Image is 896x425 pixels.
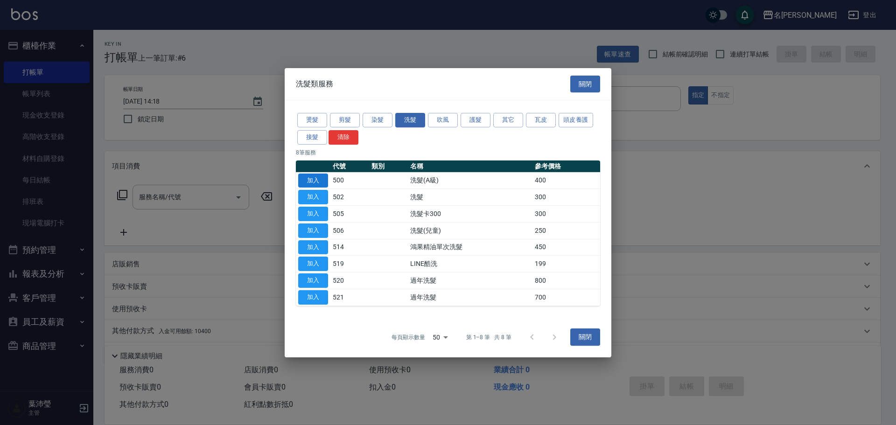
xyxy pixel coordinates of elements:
[408,172,532,189] td: 洗髮(A級)
[408,205,532,222] td: 洗髮卡300
[330,160,369,172] th: 代號
[532,256,600,272] td: 199
[461,113,490,127] button: 護髮
[330,256,369,272] td: 519
[532,239,600,256] td: 450
[408,256,532,272] td: LINE酷洗
[330,222,369,239] td: 506
[330,113,360,127] button: 剪髮
[532,289,600,306] td: 700
[330,205,369,222] td: 505
[532,172,600,189] td: 400
[408,239,532,256] td: 鴻果精油單次洗髮
[526,113,556,127] button: 瓦皮
[408,289,532,306] td: 過年洗髮
[532,222,600,239] td: 250
[298,173,328,188] button: 加入
[429,324,451,349] div: 50
[392,333,425,341] p: 每頁顯示數量
[408,160,532,172] th: 名稱
[408,189,532,206] td: 洗髮
[559,113,593,127] button: 頭皮養護
[298,240,328,254] button: 加入
[428,113,458,127] button: 吹風
[298,273,328,288] button: 加入
[330,272,369,289] td: 520
[297,130,327,145] button: 接髮
[570,75,600,92] button: 關閉
[408,272,532,289] td: 過年洗髮
[298,257,328,271] button: 加入
[330,189,369,206] td: 502
[296,79,333,89] span: 洗髮類服務
[330,239,369,256] td: 514
[363,113,392,127] button: 染髮
[298,290,328,305] button: 加入
[395,113,425,127] button: 洗髮
[532,205,600,222] td: 300
[532,160,600,172] th: 參考價格
[330,289,369,306] td: 521
[408,222,532,239] td: 洗髮(兒童)
[298,207,328,221] button: 加入
[298,223,328,238] button: 加入
[296,148,600,156] p: 8 筆服務
[570,328,600,346] button: 關閉
[532,272,600,289] td: 800
[330,172,369,189] td: 500
[369,160,408,172] th: 類別
[532,189,600,206] td: 300
[493,113,523,127] button: 其它
[466,333,511,341] p: 第 1–8 筆 共 8 筆
[329,130,358,145] button: 清除
[298,190,328,204] button: 加入
[297,113,327,127] button: 燙髮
